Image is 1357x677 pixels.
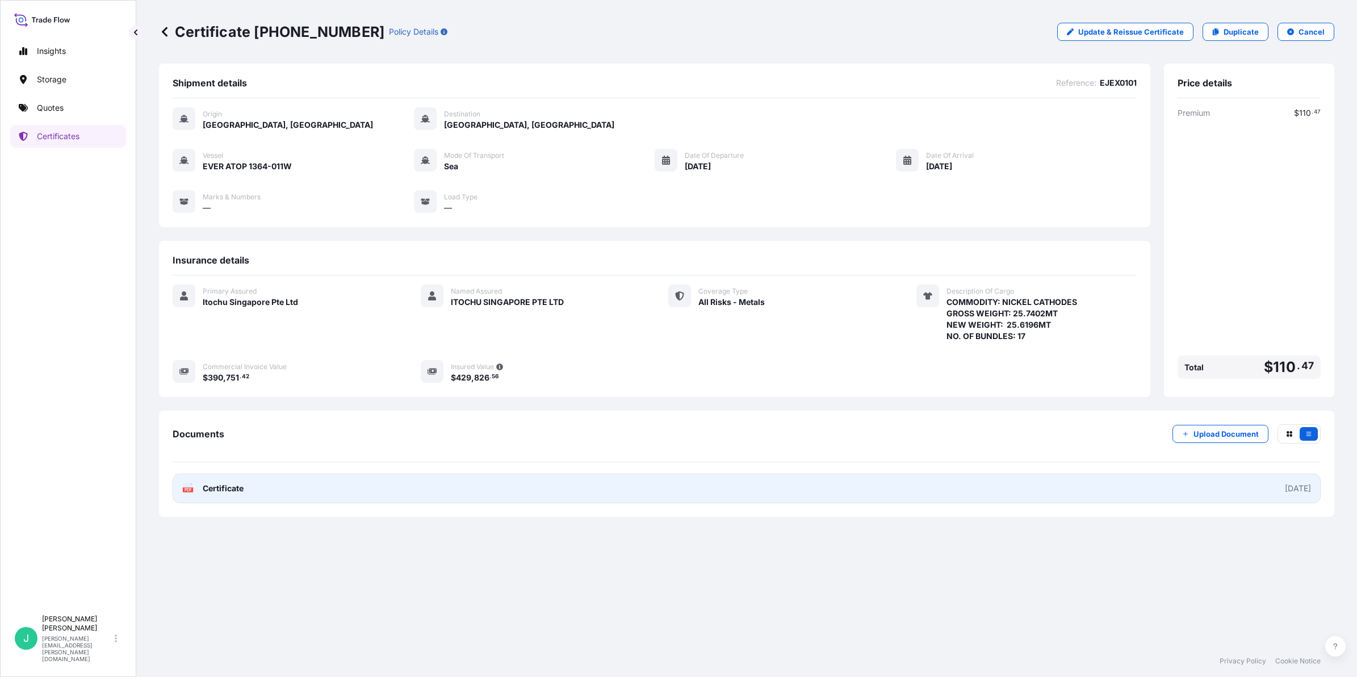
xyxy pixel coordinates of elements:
[926,151,974,160] span: Date of Arrival
[203,119,373,131] span: [GEOGRAPHIC_DATA], [GEOGRAPHIC_DATA]
[23,633,29,644] span: J
[10,125,127,148] a: Certificates
[1057,23,1193,41] a: Update & Reissue Certificate
[173,428,224,440] span: Documents
[444,119,614,131] span: [GEOGRAPHIC_DATA], [GEOGRAPHIC_DATA]
[1299,109,1311,117] span: 110
[1301,362,1314,369] span: 47
[1314,110,1321,114] span: 47
[42,635,112,662] p: [PERSON_NAME][EMAIL_ADDRESS][PERSON_NAME][DOMAIN_NAME]
[946,296,1077,342] span: COMMODITY: NICKEL CATHODES GROSS WEIGHT: 25.7402MT NEW WEIGHT: 25.6196MT NO. OF BUNDLES: 17
[1285,483,1311,494] div: [DATE]
[37,102,64,114] p: Quotes
[1294,109,1299,117] span: $
[1056,77,1096,89] span: Reference :
[444,193,478,202] span: Load Type
[1264,360,1273,374] span: $
[1312,110,1313,114] span: .
[10,97,127,119] a: Quotes
[698,287,748,296] span: Coverage Type
[223,374,226,382] span: ,
[1273,360,1296,374] span: 110
[492,375,499,379] span: 56
[456,374,471,382] span: 429
[1172,425,1268,443] button: Upload Document
[203,296,298,308] span: Itochu Singapore Pte Ltd
[1224,26,1259,37] p: Duplicate
[1299,26,1325,37] p: Cancel
[1203,23,1268,41] a: Duplicate
[1178,107,1210,119] span: Premium
[37,74,66,85] p: Storage
[173,254,249,266] span: Insurance details
[451,296,564,308] span: ITOCHU SINGAPORE PTE LTD
[203,193,261,202] span: Marks & Numbers
[685,151,744,160] span: Date of Departure
[1278,23,1334,41] button: Cancel
[444,202,452,214] span: —
[37,131,79,142] p: Certificates
[471,374,474,382] span: ,
[444,151,504,160] span: Mode of Transport
[173,77,247,89] span: Shipment details
[173,474,1321,503] a: PDFCertificate[DATE]
[203,374,208,382] span: $
[474,374,489,382] span: 826
[1184,362,1204,373] span: Total
[451,287,502,296] span: Named Assured
[698,296,765,308] span: All Risks - Metals
[203,202,211,214] span: —
[1078,26,1184,37] p: Update & Reissue Certificate
[242,375,249,379] span: 42
[1193,428,1259,440] p: Upload Document
[1275,657,1321,666] a: Cookie Notice
[42,615,112,633] p: [PERSON_NAME] [PERSON_NAME]
[451,374,456,382] span: $
[208,374,223,382] span: 390
[203,110,222,119] span: Origin
[1178,77,1232,89] span: Price details
[946,287,1014,296] span: Description Of Cargo
[451,362,494,371] span: Insured Value
[203,161,292,172] span: EVER ATOP 1364-011W
[1220,657,1266,666] a: Privacy Policy
[203,151,223,160] span: Vessel
[389,26,438,37] p: Policy Details
[926,161,952,172] span: [DATE]
[1100,77,1137,89] span: EJEX0101
[10,40,127,62] a: Insights
[444,161,458,172] span: Sea
[444,110,480,119] span: Destination
[1297,362,1300,369] span: .
[240,375,241,379] span: .
[37,45,66,57] p: Insights
[159,23,384,41] p: Certificate [PHONE_NUMBER]
[10,68,127,91] a: Storage
[685,161,711,172] span: [DATE]
[226,374,239,382] span: 751
[489,375,491,379] span: .
[203,362,287,371] span: Commercial Invoice Value
[185,488,192,492] text: PDF
[203,483,244,494] span: Certificate
[203,287,257,296] span: Primary Assured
